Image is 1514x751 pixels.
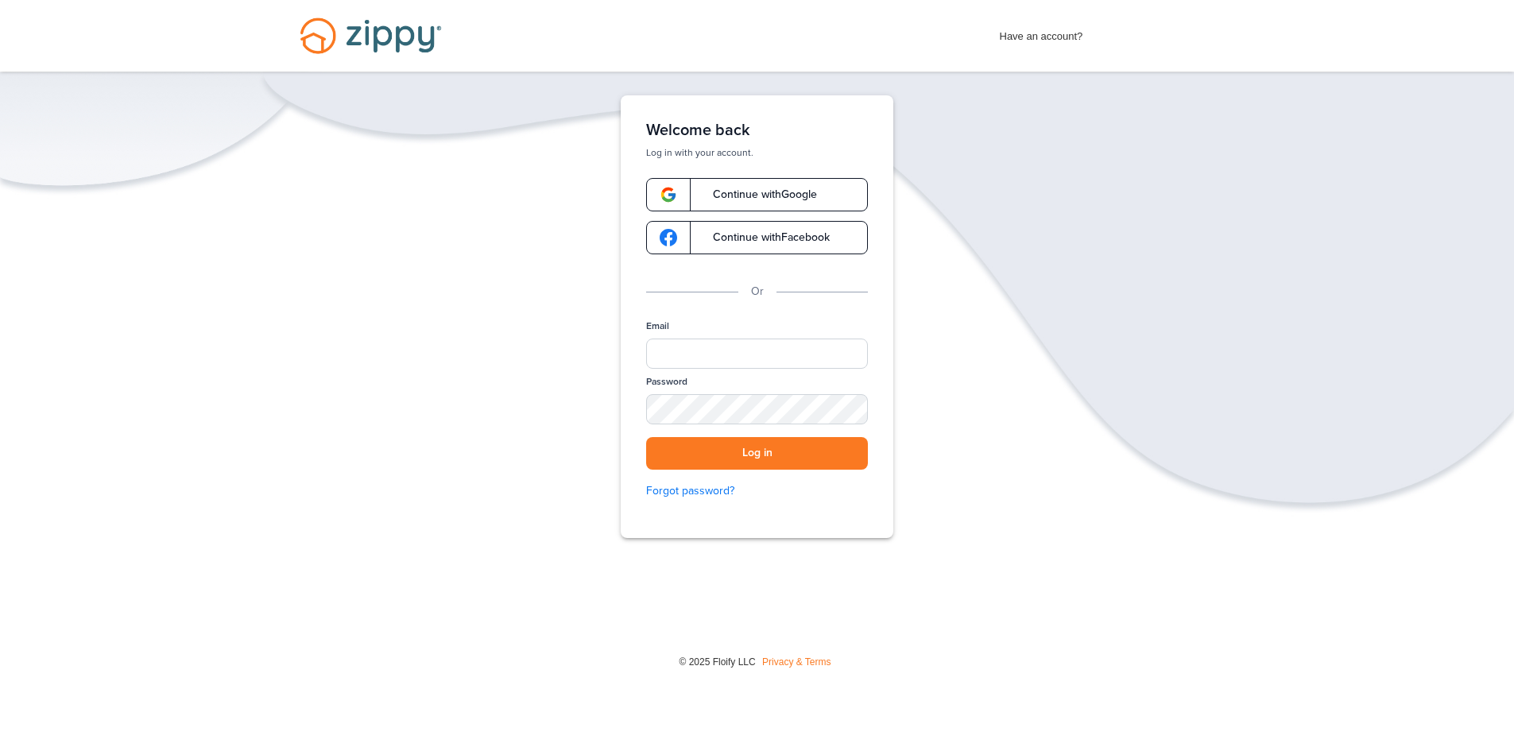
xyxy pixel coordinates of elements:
[751,283,764,300] p: Or
[646,146,868,159] p: Log in with your account.
[646,375,687,389] label: Password
[646,394,868,424] input: Password
[660,186,677,203] img: google-logo
[646,339,868,369] input: Email
[697,189,817,200] span: Continue with Google
[646,221,868,254] a: google-logoContinue withFacebook
[646,482,868,500] a: Forgot password?
[646,437,868,470] button: Log in
[646,121,868,140] h1: Welcome back
[697,232,830,243] span: Continue with Facebook
[1000,20,1083,45] span: Have an account?
[762,656,831,668] a: Privacy & Terms
[646,178,868,211] a: google-logoContinue withGoogle
[660,229,677,246] img: google-logo
[646,319,669,333] label: Email
[679,656,755,668] span: © 2025 Floify LLC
